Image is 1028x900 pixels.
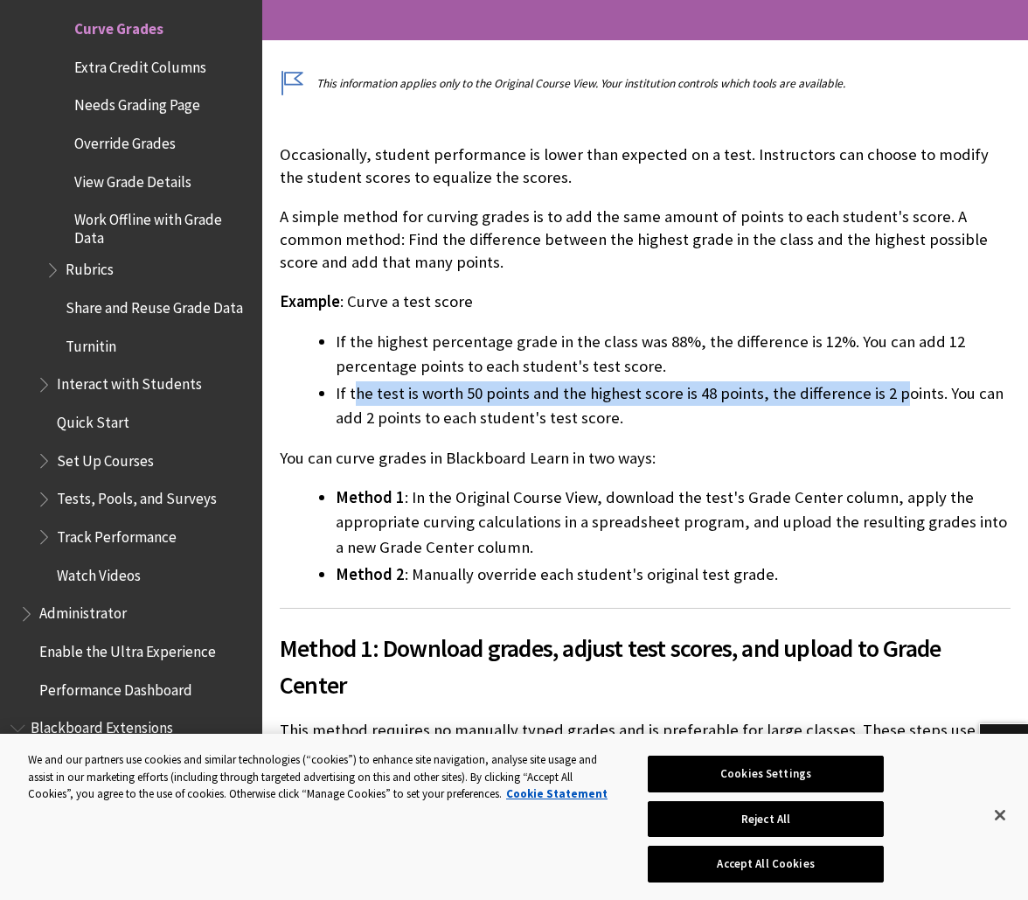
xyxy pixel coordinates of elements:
[280,291,340,311] span: Example
[57,485,217,508] span: Tests, Pools, and Surveys
[280,143,1011,189] p: Occasionally, student performance is lower than expected on a test. Instructors can choose to mod...
[981,796,1019,834] button: Close
[280,719,1011,788] p: This method requires no manually typed grades and is preferable for large classes. These steps us...
[28,751,617,803] div: We and our partners use cookies and similar technologies (“cookies”) to enhance site navigation, ...
[336,562,1011,587] li: : Manually override each student's original test grade.
[57,522,177,546] span: Track Performance
[280,75,1011,92] p: This information applies only to the Original Course View. Your institution controls which tools ...
[336,485,1011,559] li: : In the Original Course View, download the test's Grade Center column, apply the appropriate cur...
[280,630,1011,703] span: Method 1: Download grades, adjust test scores, and upload to Grade Center
[336,564,405,584] span: Method 2
[66,255,114,279] span: Rubrics
[39,637,216,660] span: Enable the Ultra Experience
[66,293,243,317] span: Share and Reuse Grade Data
[74,52,206,76] span: Extra Credit Columns
[336,330,1011,379] li: If the highest percentage grade in the class was 88%, the difference is 12%. You can add 12 perce...
[57,370,202,394] span: Interact with Students
[57,446,154,470] span: Set Up Courses
[74,14,163,38] span: Curve Grades
[648,846,885,883] button: Accept All Cookies
[74,206,250,247] span: Work Offline with Grade Data
[336,487,405,507] span: Method 1
[31,714,173,737] span: Blackboard Extensions
[506,786,608,801] a: More information about your privacy, opens in a new tab
[280,447,1011,470] p: You can curve grades in Blackboard Learn in two ways:
[74,167,191,191] span: View Grade Details
[39,599,127,623] span: Administrator
[648,801,885,838] button: Reject All
[39,675,192,699] span: Performance Dashboard
[648,756,885,792] button: Cookies Settings
[74,129,176,152] span: Override Grades
[66,331,116,355] span: Turnitin
[336,381,1011,430] li: If the test is worth 50 points and the highest score is 48 points, the difference is 2 points. Yo...
[57,561,141,584] span: Watch Videos
[280,206,1011,275] p: A simple method for curving grades is to add the same amount of points to each student's score. A...
[280,290,1011,313] p: : Curve a test score
[57,408,129,431] span: Quick Start
[74,91,200,115] span: Needs Grading Page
